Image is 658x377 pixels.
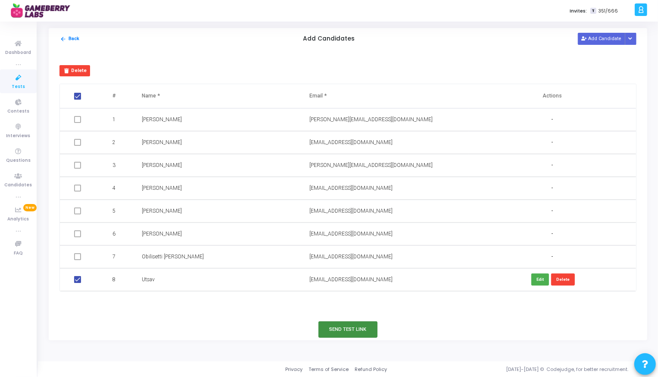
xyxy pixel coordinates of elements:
[318,321,378,337] button: Send Test Link
[598,7,618,15] span: 351/666
[142,185,182,191] span: [PERSON_NAME]
[6,157,31,164] span: Questions
[112,116,115,123] span: 1
[60,36,66,42] mat-icon: arrow_back
[6,49,31,57] span: Dashboard
[625,33,637,44] div: Button group with nested dropdown
[112,138,115,146] span: 2
[301,84,468,108] th: Email *
[309,366,349,373] a: Terms of Service
[11,2,75,19] img: logo
[309,116,433,123] span: [PERSON_NAME][EMAIL_ADDRESS][DOMAIN_NAME]
[309,208,393,214] span: [EMAIL_ADDRESS][DOMAIN_NAME]
[133,84,301,108] th: Name *
[8,216,29,223] span: Analytics
[112,253,115,261] span: 7
[12,83,25,91] span: Tests
[59,35,80,43] button: Back
[309,276,393,283] span: [EMAIL_ADDRESS][DOMAIN_NAME]
[14,250,23,257] span: FAQ
[552,253,553,261] span: -
[387,366,647,373] div: [DATE]-[DATE] © Codejudge, for better recruitment.
[570,7,587,15] label: Invites:
[59,65,90,76] button: Delete
[468,84,636,108] th: Actions
[23,204,37,211] span: New
[142,116,182,123] span: [PERSON_NAME]
[552,116,553,123] span: -
[309,139,393,145] span: [EMAIL_ADDRESS][DOMAIN_NAME]
[578,33,625,44] button: Add Candidate
[7,108,29,115] span: Contests
[303,35,355,43] h5: Add Candidates
[97,84,133,108] th: #
[142,139,182,145] span: [PERSON_NAME]
[112,184,115,192] span: 4
[355,366,387,373] a: Refund Policy
[309,162,433,168] span: [PERSON_NAME][EMAIL_ADDRESS][DOMAIN_NAME]
[552,185,553,192] span: -
[112,230,115,238] span: 6
[142,231,182,237] span: [PERSON_NAME]
[112,276,115,283] span: 8
[112,207,115,215] span: 5
[552,230,553,238] span: -
[309,231,393,237] span: [EMAIL_ADDRESS][DOMAIN_NAME]
[142,162,182,168] span: [PERSON_NAME]
[590,8,596,14] span: T
[309,185,393,191] span: [EMAIL_ADDRESS][DOMAIN_NAME]
[142,276,155,283] span: Utsav
[552,162,553,169] span: -
[112,161,115,169] span: 3
[285,366,302,373] a: Privacy
[142,254,204,260] span: Obilisetti [PERSON_NAME]
[6,132,31,140] span: Interviews
[142,208,182,214] span: [PERSON_NAME]
[5,182,32,189] span: Candidates
[552,139,553,146] span: -
[551,273,575,285] button: Delete
[552,207,553,215] span: -
[531,273,549,285] button: Edit
[309,254,393,260] span: [EMAIL_ADDRESS][DOMAIN_NAME]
